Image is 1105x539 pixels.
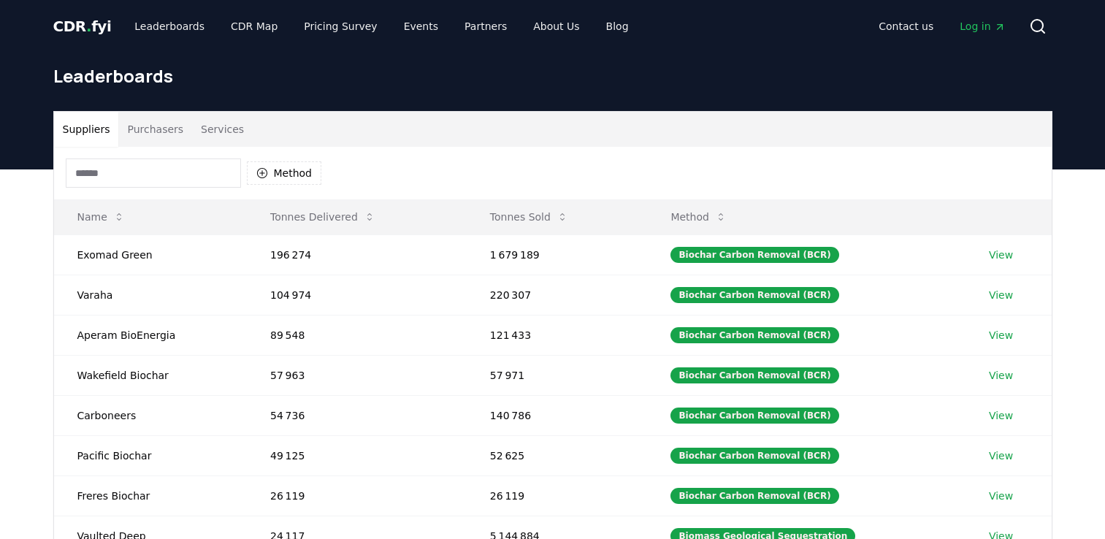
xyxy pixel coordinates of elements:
[670,287,838,303] div: Biochar Carbon Removal (BCR)
[53,64,1052,88] h1: Leaderboards
[948,13,1017,39] a: Log in
[594,13,641,39] a: Blog
[659,202,738,232] button: Method
[670,367,838,383] div: Biochar Carbon Removal (BCR)
[247,234,467,275] td: 196 274
[86,18,91,35] span: .
[247,435,467,475] td: 49 125
[54,355,247,395] td: Wakefield Biochar
[960,19,1005,34] span: Log in
[670,488,838,504] div: Biochar Carbon Removal (BCR)
[670,327,838,343] div: Biochar Carbon Removal (BCR)
[467,475,648,516] td: 26 119
[54,395,247,435] td: Carboneers
[670,247,838,263] div: Biochar Carbon Removal (BCR)
[467,395,648,435] td: 140 786
[467,355,648,395] td: 57 971
[259,202,387,232] button: Tonnes Delivered
[989,368,1013,383] a: View
[989,448,1013,463] a: View
[123,13,640,39] nav: Main
[219,13,289,39] a: CDR Map
[54,435,247,475] td: Pacific Biochar
[247,161,322,185] button: Method
[247,395,467,435] td: 54 736
[54,315,247,355] td: Aperam BioEnergia
[989,328,1013,343] a: View
[192,112,253,147] button: Services
[989,288,1013,302] a: View
[989,248,1013,262] a: View
[292,13,389,39] a: Pricing Survey
[989,408,1013,423] a: View
[670,448,838,464] div: Biochar Carbon Removal (BCR)
[989,489,1013,503] a: View
[53,16,112,37] a: CDR.fyi
[867,13,1017,39] nav: Main
[54,275,247,315] td: Varaha
[670,408,838,424] div: Biochar Carbon Removal (BCR)
[54,475,247,516] td: Freres Biochar
[867,13,945,39] a: Contact us
[53,18,112,35] span: CDR fyi
[54,234,247,275] td: Exomad Green
[467,435,648,475] td: 52 625
[247,355,467,395] td: 57 963
[66,202,137,232] button: Name
[247,315,467,355] td: 89 548
[54,112,119,147] button: Suppliers
[247,275,467,315] td: 104 974
[123,13,216,39] a: Leaderboards
[521,13,591,39] a: About Us
[453,13,519,39] a: Partners
[247,475,467,516] td: 26 119
[478,202,580,232] button: Tonnes Sold
[467,315,648,355] td: 121 433
[467,234,648,275] td: 1 679 189
[118,112,192,147] button: Purchasers
[467,275,648,315] td: 220 307
[392,13,450,39] a: Events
